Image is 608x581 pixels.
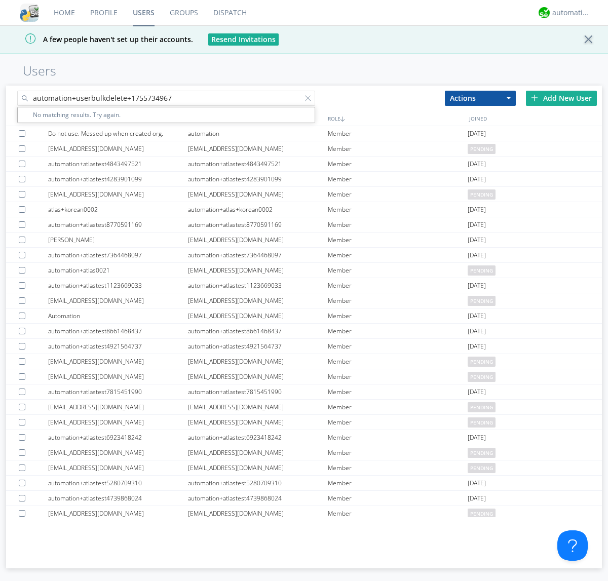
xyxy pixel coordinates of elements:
[468,126,486,141] span: [DATE]
[328,354,468,369] div: Member
[328,157,468,171] div: Member
[188,506,328,521] div: [EMAIL_ADDRESS][DOMAIN_NAME]
[48,430,188,445] div: automation+atlastest6923418242
[48,172,188,186] div: automation+atlastest4283901099
[526,91,597,106] div: Add New User
[6,324,602,339] a: automation+atlastest8661468437automation+atlastest8661468437Member[DATE]
[468,372,496,382] span: pending
[20,4,39,22] img: cddb5a64eb264b2086981ab96f4c1ba7
[188,339,328,354] div: automation+atlastest4921564737
[6,354,602,369] a: [EMAIL_ADDRESS][DOMAIN_NAME][EMAIL_ADDRESS][DOMAIN_NAME]Memberpending
[468,324,486,339] span: [DATE]
[188,263,328,278] div: [EMAIL_ADDRESS][DOMAIN_NAME]
[328,491,468,506] div: Member
[328,217,468,232] div: Member
[48,141,188,156] div: [EMAIL_ADDRESS][DOMAIN_NAME]
[188,476,328,490] div: automation+atlastest5280709310
[6,233,602,248] a: [PERSON_NAME][EMAIL_ADDRESS][DOMAIN_NAME]Member[DATE]
[468,265,496,276] span: pending
[188,445,328,460] div: [EMAIL_ADDRESS][DOMAIN_NAME]
[468,402,496,412] span: pending
[467,111,608,126] div: JOINED
[328,202,468,217] div: Member
[6,293,602,308] a: [EMAIL_ADDRESS][DOMAIN_NAME][EMAIL_ADDRESS][DOMAIN_NAME]Memberpending
[6,278,602,293] a: automation+atlastest1123669033automation+atlastest1123669033Member[DATE]
[6,157,602,172] a: automation+atlastest4843497521automation+atlastest4843497521Member[DATE]
[188,491,328,506] div: automation+atlastest4739868024
[328,293,468,308] div: Member
[468,233,486,248] span: [DATE]
[468,384,486,400] span: [DATE]
[48,278,188,293] div: automation+atlastest1123669033
[328,248,468,262] div: Member
[6,369,602,384] a: [EMAIL_ADDRESS][DOMAIN_NAME][EMAIL_ADDRESS][DOMAIN_NAME]Memberpending
[328,263,468,278] div: Member
[48,460,188,475] div: [EMAIL_ADDRESS][DOMAIN_NAME]
[6,202,602,217] a: atlas+korean0002automation+atlas+korean0002Member[DATE]
[468,172,486,187] span: [DATE]
[6,415,602,430] a: [EMAIL_ADDRESS][DOMAIN_NAME][EMAIL_ADDRESS][DOMAIN_NAME]Memberpending
[539,7,550,18] img: d2d01cd9b4174d08988066c6d424eccd
[6,263,602,278] a: automation+atlas0021[EMAIL_ADDRESS][DOMAIN_NAME]Memberpending
[48,248,188,262] div: automation+atlastest7364468097
[188,172,328,186] div: automation+atlastest4283901099
[48,506,188,521] div: [EMAIL_ADDRESS][DOMAIN_NAME]
[6,187,602,202] a: [EMAIL_ADDRESS][DOMAIN_NAME][EMAIL_ADDRESS][DOMAIN_NAME]Memberpending
[48,415,188,430] div: [EMAIL_ADDRESS][DOMAIN_NAME]
[6,141,602,157] a: [EMAIL_ADDRESS][DOMAIN_NAME][EMAIL_ADDRESS][DOMAIN_NAME]Memberpending
[328,430,468,445] div: Member
[328,460,468,475] div: Member
[48,187,188,202] div: [EMAIL_ADDRESS][DOMAIN_NAME]
[48,324,188,338] div: automation+atlastest8661468437
[188,369,328,384] div: [EMAIL_ADDRESS][DOMAIN_NAME]
[188,324,328,338] div: automation+atlastest8661468437
[188,354,328,369] div: [EMAIL_ADDRESS][DOMAIN_NAME]
[328,172,468,186] div: Member
[328,400,468,414] div: Member
[445,91,516,106] button: Actions
[188,248,328,262] div: automation+atlastest7364468097
[48,308,188,323] div: Automation
[188,233,328,247] div: [EMAIL_ADDRESS][DOMAIN_NAME]
[468,339,486,354] span: [DATE]
[328,445,468,460] div: Member
[208,33,279,46] button: Resend Invitations
[6,476,602,491] a: automation+atlastest5280709310automation+atlastest5280709310Member[DATE]
[33,110,312,121] span: No matching results. Try again.
[48,217,188,232] div: automation+atlastest8770591169
[6,400,602,415] a: [EMAIL_ADDRESS][DOMAIN_NAME][EMAIL_ADDRESS][DOMAIN_NAME]Memberpending
[48,293,188,308] div: [EMAIL_ADDRESS][DOMAIN_NAME]
[48,400,188,414] div: [EMAIL_ADDRESS][DOMAIN_NAME]
[468,144,496,154] span: pending
[328,369,468,384] div: Member
[188,460,328,475] div: [EMAIL_ADDRESS][DOMAIN_NAME]
[6,506,602,521] a: [EMAIL_ADDRESS][DOMAIN_NAME][EMAIL_ADDRESS][DOMAIN_NAME]Memberpending
[188,278,328,293] div: automation+atlastest1123669033
[328,476,468,490] div: Member
[6,217,602,233] a: automation+atlastest8770591169automation+atlastest8770591169Member[DATE]
[48,233,188,247] div: [PERSON_NAME]
[48,491,188,506] div: automation+atlastest4739868024
[188,400,328,414] div: [EMAIL_ADDRESS][DOMAIN_NAME]
[6,339,602,354] a: automation+atlastest4921564737automation+atlastest4921564737Member[DATE]
[48,339,188,354] div: automation+atlastest4921564737
[48,384,188,399] div: automation+atlastest7815451990
[6,384,602,400] a: automation+atlastest7815451990automation+atlastest7815451990Member[DATE]
[6,445,602,460] a: [EMAIL_ADDRESS][DOMAIN_NAME][EMAIL_ADDRESS][DOMAIN_NAME]Memberpending
[6,172,602,187] a: automation+atlastest4283901099automation+atlastest4283901099Member[DATE]
[48,202,188,217] div: atlas+korean0002
[468,357,496,367] span: pending
[328,339,468,354] div: Member
[188,430,328,445] div: automation+atlastest6923418242
[468,189,496,200] span: pending
[6,460,602,476] a: [EMAIL_ADDRESS][DOMAIN_NAME][EMAIL_ADDRESS][DOMAIN_NAME]Memberpending
[468,491,486,506] span: [DATE]
[48,126,188,141] div: Do not use. Messed up when created org.
[325,111,467,126] div: ROLE
[468,463,496,473] span: pending
[468,417,496,428] span: pending
[468,430,486,445] span: [DATE]
[328,141,468,156] div: Member
[468,278,486,293] span: [DATE]
[328,126,468,141] div: Member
